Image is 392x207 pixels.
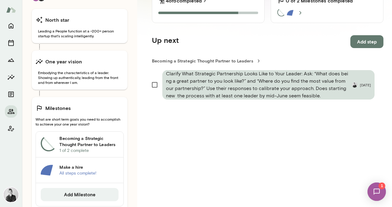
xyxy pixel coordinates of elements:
[36,132,123,157] a: Becoming a Strategic Thought Partner to Leaders1 of 2 complete
[5,20,17,32] button: Home
[45,104,71,112] h6: Milestones
[5,105,17,118] button: Members
[32,51,127,90] button: One year visionEmbodying the characteristics of a leader. Showing up authentically, leading from ...
[5,71,17,83] button: Insights
[59,164,119,170] h6: Make a hire
[36,70,124,85] span: Embodying the characteristics of a leader. Showing up authentically, leading from the front and f...
[152,35,179,48] h5: Up next
[59,135,119,148] h6: Becoming a Strategic Thought Partner to Leaders
[45,58,82,65] h6: One year vision
[166,70,349,100] span: Clarify What Strategic Partnership Looks Like to Your Leader: Ask: “What does being a great partn...
[5,54,17,66] button: Growth Plan
[4,187,18,202] img: Tré Wright
[352,82,357,88] img: Tré Wright
[6,4,16,16] img: Mento
[59,148,119,154] p: 1 of 2 complete
[36,28,124,38] span: Leading a People function at a ~200+ person startup that's scaling intelligently.
[36,117,124,126] span: What are short term goals you need to accomplish to achieve your one year vision?
[59,170,119,176] p: All steps complete!
[152,58,383,64] a: Becoming a Strategic Thought Partner to Leaders
[162,70,375,100] div: Clarify What Strategic Partnership Looks Like to Your Leader: Ask: “What does being a great partn...
[5,122,17,135] button: Client app
[360,82,371,87] span: [DATE]
[36,131,124,206] div: Becoming a Strategic Thought Partner to Leaders1 of 2 completeMake a hireAll steps complete!Add M...
[32,9,127,43] button: North starLeading a People function at a ~200+ person startup that's scaling intelligently.
[41,188,119,201] button: Add Milestone
[350,35,383,48] button: Add step
[36,157,123,183] a: Make a hireAll steps complete!
[5,88,17,100] button: Documents
[45,16,70,24] h6: North star
[5,37,17,49] button: Sessions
